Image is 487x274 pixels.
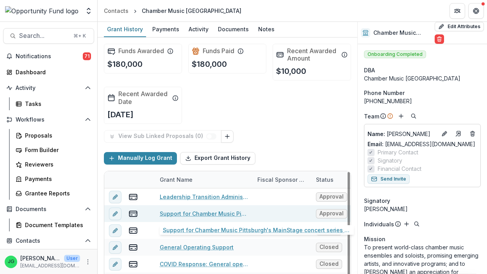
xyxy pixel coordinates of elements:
p: [DATE] [107,109,134,120]
img: Opportunity Fund logo [5,6,78,16]
h2: Recent Awarded Date [118,90,169,105]
div: Documents [215,23,252,35]
span: Approval [319,210,344,217]
div: Fiscal Sponsor Name [253,171,311,188]
h2: Funds Awarded [118,47,164,55]
button: view-payments [128,242,138,252]
div: Document Templates [25,221,88,229]
div: ⌘ + K [72,32,87,40]
a: Leadership Transition Administrative Support [160,193,248,201]
div: Grant Name [155,171,253,188]
a: Support for Chamber Music Pittsburgh's MainStage concert series at [GEOGRAPHIC_DATA] [160,226,248,235]
button: Open Contacts [3,235,94,247]
a: Grant History [104,22,146,37]
span: DBA [364,66,375,74]
p: View Sub Linked Proposals ( 0 ) [118,133,206,140]
span: Closed [319,244,339,251]
a: Proposals [12,129,94,142]
div: Chamber Music [GEOGRAPHIC_DATA] [364,74,481,82]
span: Signatory [378,156,402,165]
p: Team [364,112,379,120]
a: Documents [215,22,252,37]
button: Open Documents [3,203,94,215]
div: Status [311,176,338,184]
div: Notes [255,23,278,35]
button: Send Invite [367,174,410,184]
button: Search [409,111,418,121]
button: view-payments [128,209,138,218]
h2: Chamber Music [GEOGRAPHIC_DATA] [373,30,432,36]
button: view-payments [128,259,138,269]
a: Activity [186,22,212,37]
a: Go to contact [452,127,465,140]
div: Chamber Music [GEOGRAPHIC_DATA] [142,7,241,15]
div: Grantee Reports [25,189,88,197]
span: Documents [16,206,82,213]
span: Mission [364,235,385,243]
button: Edit [440,129,449,138]
span: Search... [19,32,69,39]
button: Add [396,111,406,121]
span: Workflows [16,116,82,123]
div: Form Builder [25,146,88,154]
span: Closed [319,261,339,267]
button: edit [109,190,121,203]
button: View Sub Linked Proposals (0) [104,130,221,143]
a: Payments [12,172,94,185]
p: [EMAIL_ADDRESS][DOMAIN_NAME] [20,262,80,269]
button: edit [109,224,121,236]
div: Dashboard [16,68,88,76]
p: [PERSON_NAME] [367,130,437,138]
button: Manually Log Grant [104,152,177,165]
div: [PHONE_NUMBER] [364,97,481,105]
button: Export Grant History [180,152,255,165]
a: Payments [149,22,182,37]
span: Activity [16,85,82,91]
div: [PERSON_NAME] [364,205,481,213]
span: Financial Contact [378,165,421,173]
a: Form Builder [12,143,94,156]
h2: Funds Paid [203,47,234,55]
button: Partners [450,3,465,19]
div: Grant Name [155,176,197,184]
button: Add [402,219,411,229]
a: Document Templates [12,218,94,231]
div: Fiscal Sponsor Name [253,176,311,184]
div: Payments [25,175,88,183]
span: Primary Contact [378,148,418,156]
a: Reviewers [12,158,94,171]
p: User [64,255,80,262]
a: Notes [255,22,278,37]
div: Reviewers [25,160,88,168]
div: Tasks [25,100,88,108]
div: Payments [149,23,182,35]
span: Contacts [16,238,82,244]
button: view-payments [128,192,138,201]
span: Notifications [16,53,83,60]
a: Dashboard [3,66,94,79]
span: Phone Number [364,89,405,97]
div: Grant History [104,23,146,35]
a: Support for Chamber Music Pittsburgh's MainStage concert series at [GEOGRAPHIC_DATA] over the nex... [160,210,248,218]
button: Deletes [468,129,477,138]
a: Name: [PERSON_NAME] [367,130,437,138]
span: Onboarding Completed [364,50,426,58]
button: view-payments [128,226,138,235]
button: More [83,257,93,267]
div: Status [311,171,370,188]
button: Edit Attributes [435,22,484,31]
h2: Recent Awarded Amount [287,47,338,62]
nav: breadcrumb [101,5,244,16]
a: COVID Response: General operating support [160,260,248,268]
span: Name : [367,131,385,137]
div: Contacts [104,7,128,15]
button: edit [109,258,121,270]
button: edit [109,207,121,220]
p: $10,000 [276,65,306,77]
span: Closed [319,227,339,234]
p: [PERSON_NAME] [20,254,61,262]
p: $180,000 [192,58,227,70]
a: General Operating Support [160,243,234,251]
